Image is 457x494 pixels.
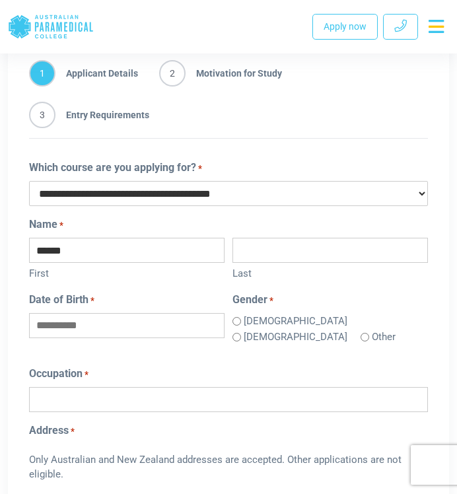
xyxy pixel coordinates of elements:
[423,15,449,38] button: Toggle navigation
[186,60,282,87] span: Motivation for Study
[55,102,149,128] span: Entry Requirements
[312,14,378,40] a: Apply now
[29,263,225,281] label: First
[29,423,428,439] legend: Address
[232,292,428,308] legend: Gender
[29,444,428,493] div: Only Australian and New Zealand addresses are accepted. Other applications are not eligible.
[159,60,186,87] span: 2
[29,160,202,176] label: Which course are you applying for?
[55,60,138,87] span: Applicant Details
[29,366,88,382] label: Occupation
[372,330,396,345] label: Other
[8,5,94,48] a: Australian Paramedical College
[244,330,347,345] label: [DEMOGRAPHIC_DATA]
[232,263,428,281] label: Last
[29,292,94,308] label: Date of Birth
[244,314,347,329] label: [DEMOGRAPHIC_DATA]
[29,217,428,232] legend: Name
[29,60,55,87] span: 1
[29,102,55,128] span: 3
